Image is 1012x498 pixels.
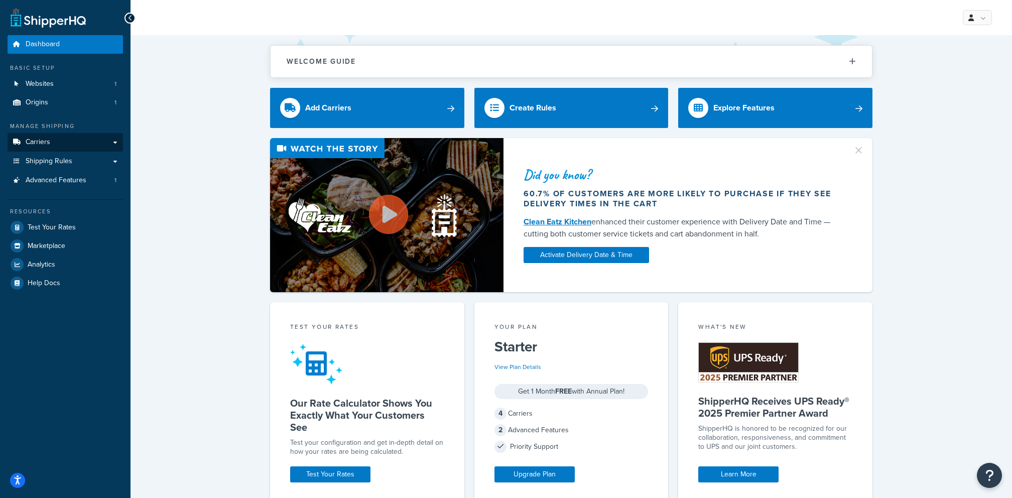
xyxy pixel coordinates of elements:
a: Create Rules [474,88,669,128]
img: Video thumbnail [270,138,503,292]
a: Websites1 [8,75,123,93]
div: Add Carriers [305,101,351,115]
a: Clean Eatz Kitchen [524,216,591,227]
div: Test your rates [290,322,444,334]
h5: Starter [494,339,649,355]
li: Advanced Features [8,171,123,190]
a: Upgrade Plan [494,466,575,482]
div: Test your configuration and get in-depth detail on how your rates are being calculated. [290,438,444,456]
a: Marketplace [8,237,123,255]
span: 1 [114,98,116,107]
span: Carriers [26,138,50,147]
button: Welcome Guide [271,46,872,77]
span: Websites [26,80,54,88]
span: Dashboard [26,40,60,49]
div: What's New [698,322,852,334]
h5: ShipperHQ Receives UPS Ready® 2025 Premier Partner Award [698,395,852,419]
a: Explore Features [678,88,872,128]
a: Dashboard [8,35,123,54]
span: Analytics [28,261,55,269]
a: Learn More [698,466,779,482]
div: Your Plan [494,322,649,334]
div: enhanced their customer experience with Delivery Date and Time — cutting both customer service ti... [524,216,841,240]
span: 1 [114,176,116,185]
a: Activate Delivery Date & Time [524,247,649,263]
span: 1 [114,80,116,88]
a: Test Your Rates [8,218,123,236]
li: Websites [8,75,123,93]
div: Explore Features [713,101,775,115]
div: Priority Support [494,440,649,454]
span: 2 [494,424,507,436]
div: 60.7% of customers are more likely to purchase if they see delivery times in the cart [524,189,841,209]
div: Get 1 Month with Annual Plan! [494,384,649,399]
a: Add Carriers [270,88,464,128]
a: Origins1 [8,93,123,112]
div: Resources [8,207,123,216]
p: ShipperHQ is honored to be recognized for our collaboration, responsiveness, and commitment to UP... [698,424,852,451]
button: Open Resource Center [977,463,1002,488]
div: Basic Setup [8,64,123,72]
a: Shipping Rules [8,152,123,171]
h5: Our Rate Calculator Shows You Exactly What Your Customers See [290,397,444,433]
a: Advanced Features1 [8,171,123,190]
div: Create Rules [510,101,556,115]
span: Test Your Rates [28,223,76,232]
div: Carriers [494,407,649,421]
span: Help Docs [28,279,60,288]
li: Origins [8,93,123,112]
span: Origins [26,98,48,107]
a: Carriers [8,133,123,152]
a: Analytics [8,256,123,274]
a: Help Docs [8,274,123,292]
div: Manage Shipping [8,122,123,131]
a: View Plan Details [494,362,541,371]
span: 4 [494,408,507,420]
div: Did you know? [524,168,841,182]
span: Shipping Rules [26,157,72,166]
div: Advanced Features [494,423,649,437]
a: Test Your Rates [290,466,370,482]
h2: Welcome Guide [287,58,356,65]
span: Marketplace [28,242,65,251]
strong: FREE [555,386,572,397]
span: Advanced Features [26,176,86,185]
